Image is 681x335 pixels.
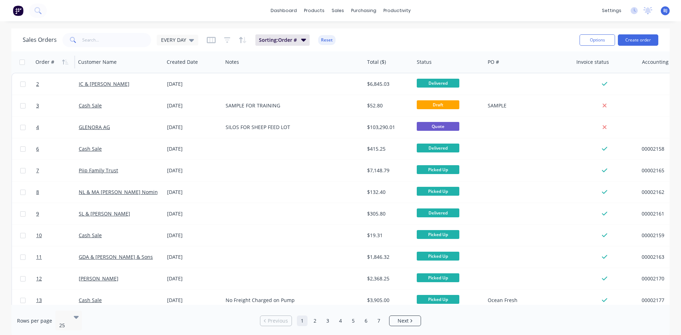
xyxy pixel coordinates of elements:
img: Factory [13,5,23,16]
div: No Freight Charged on Pump [226,297,355,304]
a: Page 5 [348,316,359,326]
span: Quote [417,122,459,131]
div: Status [417,58,432,66]
a: Previous page [260,317,292,324]
a: dashboard [267,5,300,16]
span: 9 [36,210,39,217]
a: [PERSON_NAME] [79,275,118,282]
div: Notes [225,58,239,66]
span: Next [398,317,409,324]
div: [DATE] [167,189,220,196]
div: sales [328,5,348,16]
span: 13 [36,297,42,304]
span: Picked Up [417,165,459,174]
div: $3,905.00 [367,297,409,304]
a: IC & [PERSON_NAME] [79,80,129,87]
div: $1,846.32 [367,253,409,261]
div: $7,148.79 [367,167,409,174]
a: Cash Sale [79,232,102,239]
div: Customer Name [78,58,117,66]
span: 4 [36,124,39,131]
button: Sorting:Order # [255,34,310,46]
a: Cash Sale [79,145,102,152]
span: Picked Up [417,295,459,304]
div: Created Date [167,58,198,66]
span: 10 [36,232,42,239]
div: [DATE] [167,232,220,239]
span: 7 [36,167,39,174]
span: BJ [663,7,668,14]
a: Page 2 [310,316,320,326]
div: [DATE] [167,80,220,88]
div: [DATE] [167,145,220,152]
a: GLENORA AG [79,124,110,130]
span: Picked Up [417,187,459,196]
span: 12 [36,275,42,282]
a: 2 [36,73,79,95]
span: 3 [36,102,39,109]
div: $2,368.25 [367,275,409,282]
span: 6 [36,145,39,152]
div: $305.80 [367,210,409,217]
a: 10 [36,225,79,246]
input: Search... [82,33,151,47]
a: 3 [36,95,79,116]
a: SL & [PERSON_NAME] [79,210,130,217]
a: Page 7 [373,316,384,326]
a: 4 [36,117,79,138]
a: 6 [36,138,79,160]
div: Invoice status [576,58,609,66]
div: PO # [488,58,499,66]
span: Sorting: Order # [259,37,297,44]
span: Previous [268,317,288,324]
a: Page 3 [322,316,333,326]
div: [DATE] [167,297,220,304]
span: Delivered [417,79,459,88]
div: [DATE] [167,124,220,131]
a: Cash Sale [79,102,102,109]
div: $52.80 [367,102,409,109]
button: Create order [618,34,658,46]
div: Total ($) [367,58,386,66]
div: $415.25 [367,145,409,152]
span: Picked Up [417,273,459,282]
span: Picked Up [417,230,459,239]
h1: Sales Orders [23,37,57,43]
div: SAMPLE [488,102,566,109]
a: 12 [36,268,79,289]
div: products [300,5,328,16]
span: Picked Up [417,252,459,261]
div: [DATE] [167,167,220,174]
div: SILOS FOR SHEEP FEED LOT [226,124,355,131]
span: Rows per page [17,317,52,324]
a: Piip Family Trust [79,167,118,174]
div: $103,290.01 [367,124,409,131]
a: Page 4 [335,316,346,326]
div: $6,845.03 [367,80,409,88]
a: NL & MA [PERSON_NAME] Nominees Pty Ltd [79,189,183,195]
span: 8 [36,189,39,196]
button: Options [580,34,615,46]
div: 25 [59,322,68,329]
a: 11 [36,246,79,268]
span: Draft [417,100,459,109]
a: 8 [36,182,79,203]
div: Ocean Fresh [488,297,566,304]
div: [DATE] [167,253,220,261]
div: [DATE] [167,210,220,217]
div: [DATE] [167,275,220,282]
a: 13 [36,290,79,311]
span: 11 [36,253,42,261]
span: Delivered [417,208,459,217]
div: $132.40 [367,189,409,196]
div: SAMPLE FOR TRAINING [226,102,355,109]
a: Page 1 is your current page [297,316,308,326]
div: productivity [380,5,414,16]
span: 2 [36,80,39,88]
a: 9 [36,203,79,224]
ul: Pagination [257,316,424,326]
div: purchasing [348,5,380,16]
div: $19.31 [367,232,409,239]
div: settings [598,5,625,16]
button: Reset [318,35,336,45]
